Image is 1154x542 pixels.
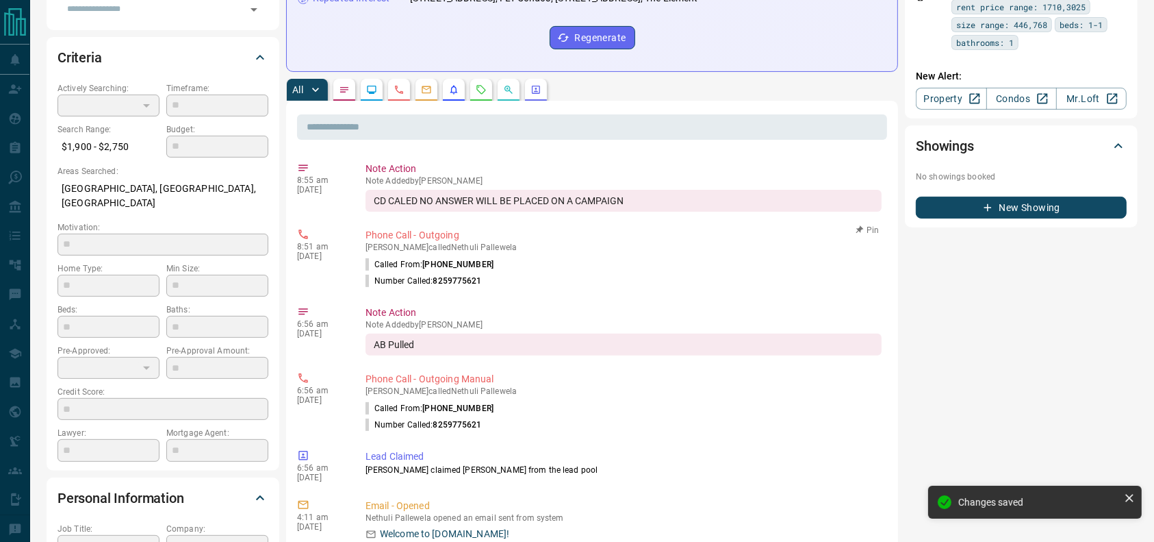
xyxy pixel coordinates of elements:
[986,88,1057,110] a: Condos
[57,136,159,158] p: $1,900 - $2,750
[366,419,482,431] p: Number Called:
[916,69,1127,84] p: New Alert:
[297,386,345,395] p: 6:56 am
[57,427,159,439] p: Lawyer:
[366,243,882,252] p: [PERSON_NAME] called Nethuli Pallewela
[422,260,493,269] span: [PHONE_NUMBER]
[366,162,882,176] p: Note Action
[57,82,159,95] p: Actively Searching:
[958,497,1118,508] div: Changes saved
[166,304,268,316] p: Baths:
[166,123,268,136] p: Budget:
[166,82,268,95] p: Timeframe:
[916,197,1127,219] button: New Showing
[366,372,882,386] p: Phone Call - Outgoing Manual
[57,221,268,234] p: Motivation:
[297,329,345,338] p: [DATE]
[421,84,432,95] svg: Emails
[297,175,345,185] p: 8:55 am
[476,84,487,95] svg: Requests
[956,36,1014,49] span: bathrooms: 1
[366,334,882,356] div: AB Pulled
[297,513,345,522] p: 4:11 am
[57,262,159,275] p: Home Type:
[57,386,268,398] p: Credit Score:
[366,499,882,513] p: Email - Opened
[297,522,345,532] p: [DATE]
[433,420,482,430] span: 8259775621
[366,386,882,396] p: [PERSON_NAME] called Nethuli Pallewela
[166,427,268,439] p: Mortgage Agent:
[57,345,159,357] p: Pre-Approved:
[57,165,268,177] p: Areas Searched:
[530,84,541,95] svg: Agent Actions
[366,306,882,320] p: Note Action
[297,319,345,329] p: 6:56 am
[166,262,268,275] p: Min Size:
[433,276,482,286] span: 8259775621
[366,176,882,186] p: Note Added by [PERSON_NAME]
[297,473,345,482] p: [DATE]
[366,513,882,523] p: Nethuli Pallewela opened an email sent from system
[166,345,268,357] p: Pre-Approval Amount:
[297,395,345,405] p: [DATE]
[292,85,303,95] p: All
[57,41,268,74] div: Criteria
[916,88,986,110] a: Property
[297,242,345,251] p: 8:51 am
[339,84,350,95] svg: Notes
[366,258,493,271] p: Called From:
[1056,88,1127,110] a: Mr.Loft
[57,177,268,214] p: [GEOGRAPHIC_DATA], [GEOGRAPHIC_DATA], [GEOGRAPHIC_DATA]
[57,47,102,69] h2: Criteria
[503,84,514,95] svg: Opportunities
[916,135,974,157] h2: Showings
[366,402,493,415] p: Called From:
[57,487,184,509] h2: Personal Information
[297,463,345,473] p: 6:56 am
[366,320,882,330] p: Note Added by [PERSON_NAME]
[57,304,159,316] p: Beds:
[366,449,882,464] p: Lead Claimed
[956,18,1047,32] span: size range: 446,768
[366,464,882,476] p: [PERSON_NAME] claimed [PERSON_NAME] from the lead pool
[916,171,1127,183] p: No showings booked
[57,123,159,136] p: Search Range:
[366,275,482,287] p: Number Called:
[380,527,509,541] p: Welcome to [DOMAIN_NAME]!
[57,482,268,515] div: Personal Information
[916,130,1127,162] div: Showings
[847,224,887,236] button: Pin
[166,523,268,535] p: Company:
[422,404,493,413] span: [PHONE_NUMBER]
[366,190,882,212] div: CD CALED NO ANSWER WILL BE PLACED ON A CAMPAIGN
[1060,18,1103,32] span: beds: 1-1
[394,84,405,95] svg: Calls
[448,84,459,95] svg: Listing Alerts
[366,228,882,243] p: Phone Call - Outgoing
[297,185,345,195] p: [DATE]
[297,251,345,261] p: [DATE]
[366,84,377,95] svg: Lead Browsing Activity
[57,523,159,535] p: Job Title:
[550,26,635,49] button: Regenerate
